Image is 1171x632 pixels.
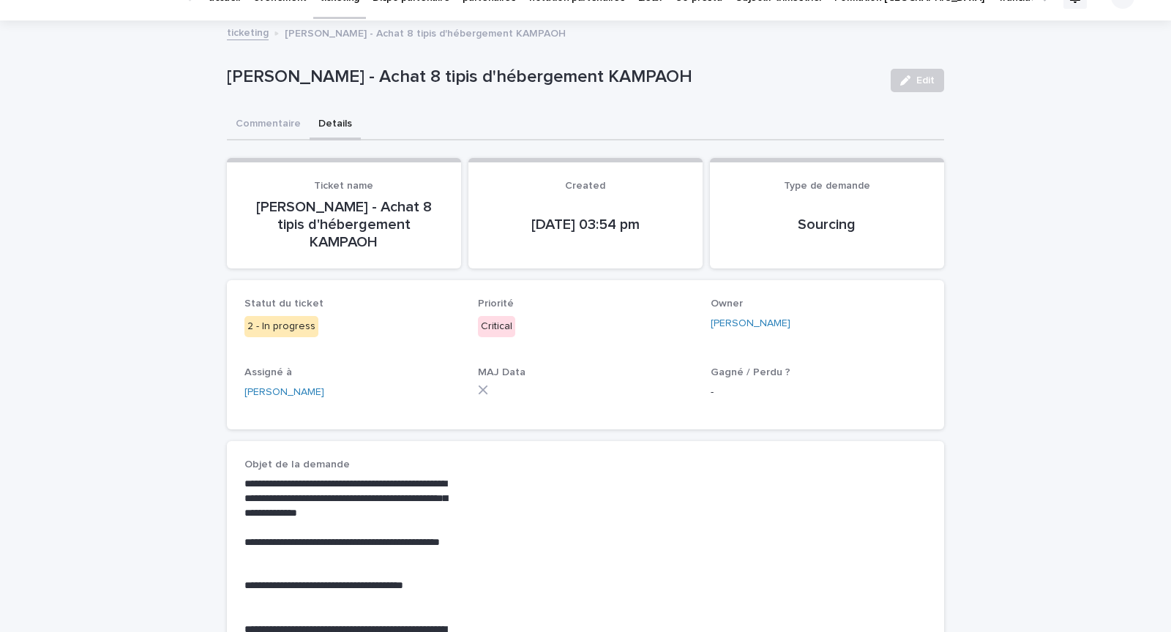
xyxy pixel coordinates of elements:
[565,181,605,191] span: Created
[244,198,444,251] p: [PERSON_NAME] - Achat 8 tipis d'hébergement KAMPAOH
[711,316,790,331] a: [PERSON_NAME]
[244,298,323,309] span: Statut du ticket
[244,459,350,470] span: Objet de la demande
[711,298,743,309] span: Owner
[916,75,935,86] span: Edit
[478,367,525,377] span: MAJ Data
[314,181,373,191] span: Ticket name
[784,181,870,191] span: Type de demande
[244,316,318,337] div: 2 - In progress
[891,69,944,92] button: Edit
[227,67,879,88] p: [PERSON_NAME] - Achat 8 tipis d'hébergement KAMPAOH
[310,110,361,140] button: Details
[711,385,927,400] p: -
[285,24,566,40] p: [PERSON_NAME] - Achat 8 tipis d'hébergement KAMPAOH
[227,23,269,40] a: ticketing
[711,367,790,377] span: Gagné / Perdu ?
[244,367,292,377] span: Assigné à
[486,216,685,233] p: [DATE] 03:54 pm
[727,216,927,233] p: Sourcing
[227,110,310,140] button: Commentaire
[244,385,324,400] a: [PERSON_NAME]
[478,298,514,309] span: Priorité
[478,316,515,337] div: Critical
